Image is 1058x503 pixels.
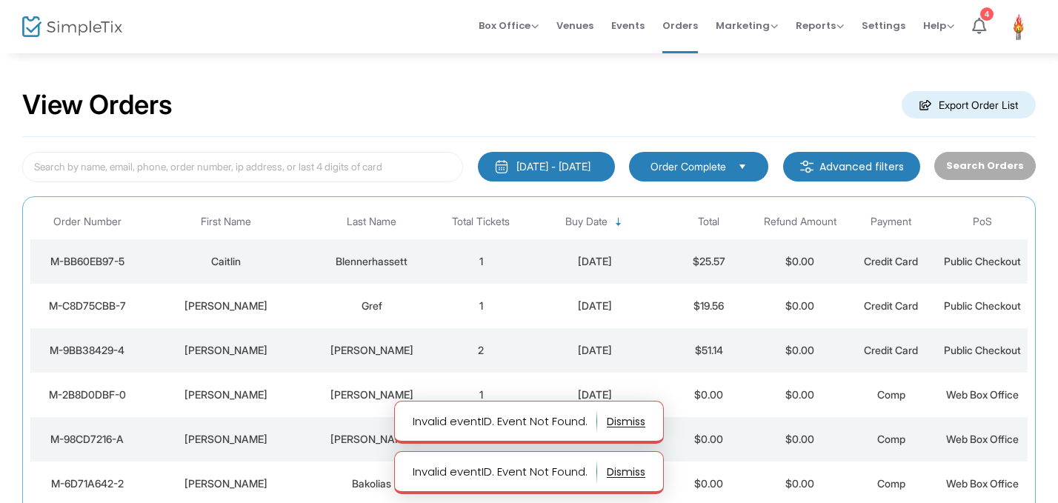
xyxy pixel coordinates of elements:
span: Web Box Office [946,433,1019,445]
div: Caitlin [148,254,305,269]
div: Blennerhassett [312,254,432,269]
span: Order Complete [651,159,726,174]
div: Natasha [148,432,305,447]
div: 4 [980,7,994,21]
span: Comp [877,433,905,445]
div: Bakolias [312,476,432,491]
div: Ali Joy [148,343,305,358]
div: M-98CD7216-A [34,432,141,447]
th: Total Tickets [436,204,527,239]
div: M-6D71A642-2 [34,476,141,491]
td: $0.00 [754,328,845,373]
div: M-BB60EB97-5 [34,254,141,269]
m-button: Export Order List [902,91,1036,119]
div: 2025-08-24 [530,254,659,269]
th: Total [663,204,754,239]
span: Web Box Office [946,477,1019,490]
span: Public Checkout [944,299,1021,312]
span: Marketing [716,19,778,33]
span: Credit Card [864,299,918,312]
div: John [148,476,305,491]
td: $0.00 [754,373,845,417]
span: Reports [796,19,844,33]
p: Invalid eventID. Event Not Found. [413,410,597,433]
td: 1 [436,373,527,417]
div: Barnard [312,387,432,402]
td: $0.00 [754,417,845,462]
div: [DATE] - [DATE] [516,159,590,174]
span: PoS [973,216,992,228]
div: 2025-08-24 [530,299,659,313]
span: Web Box Office [946,388,1019,401]
button: Select [732,159,753,175]
span: Sortable [613,216,625,228]
span: Credit Card [864,255,918,267]
div: Katharina [148,299,305,313]
span: First Name [201,216,251,228]
span: Buy Date [565,216,608,228]
span: Orders [662,7,698,44]
div: 2025-08-24 [530,387,659,402]
div: Thomas [312,432,432,447]
span: Credit Card [864,344,918,356]
td: $0.00 [663,417,754,462]
div: 2025-08-24 [530,343,659,358]
span: Help [923,19,954,33]
span: Public Checkout [944,344,1021,356]
span: Payment [871,216,911,228]
td: $0.00 [754,239,845,284]
span: Comp [877,388,905,401]
span: Box Office [479,19,539,33]
span: Venues [556,7,593,44]
span: Events [611,7,645,44]
span: Comp [877,477,905,490]
button: dismiss [607,460,645,484]
span: Settings [862,7,905,44]
td: 2 [436,328,527,373]
div: M-2B8D0DBF-0 [34,387,141,402]
h2: View Orders [22,89,173,121]
p: Invalid eventID. Event Not Found. [413,460,597,484]
button: [DATE] - [DATE] [478,152,615,181]
div: M-9BB38429-4 [34,343,141,358]
td: 1 [436,284,527,328]
td: $25.57 [663,239,754,284]
td: $19.56 [663,284,754,328]
td: $51.14 [663,328,754,373]
span: Public Checkout [944,255,1021,267]
div: Elissa [148,387,305,402]
td: 1 [436,239,527,284]
button: dismiss [607,410,645,433]
img: filter [799,159,814,174]
th: Refund Amount [754,204,845,239]
div: M-C8D75CBB-7 [34,299,141,313]
span: Order Number [53,216,122,228]
img: monthly [494,159,509,174]
div: Richardson [312,343,432,358]
td: $0.00 [754,284,845,328]
input: Search by name, email, phone, order number, ip address, or last 4 digits of card [22,152,463,182]
m-button: Advanced filters [783,152,920,181]
span: Last Name [347,216,396,228]
div: Gref [312,299,432,313]
td: $0.00 [663,373,754,417]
